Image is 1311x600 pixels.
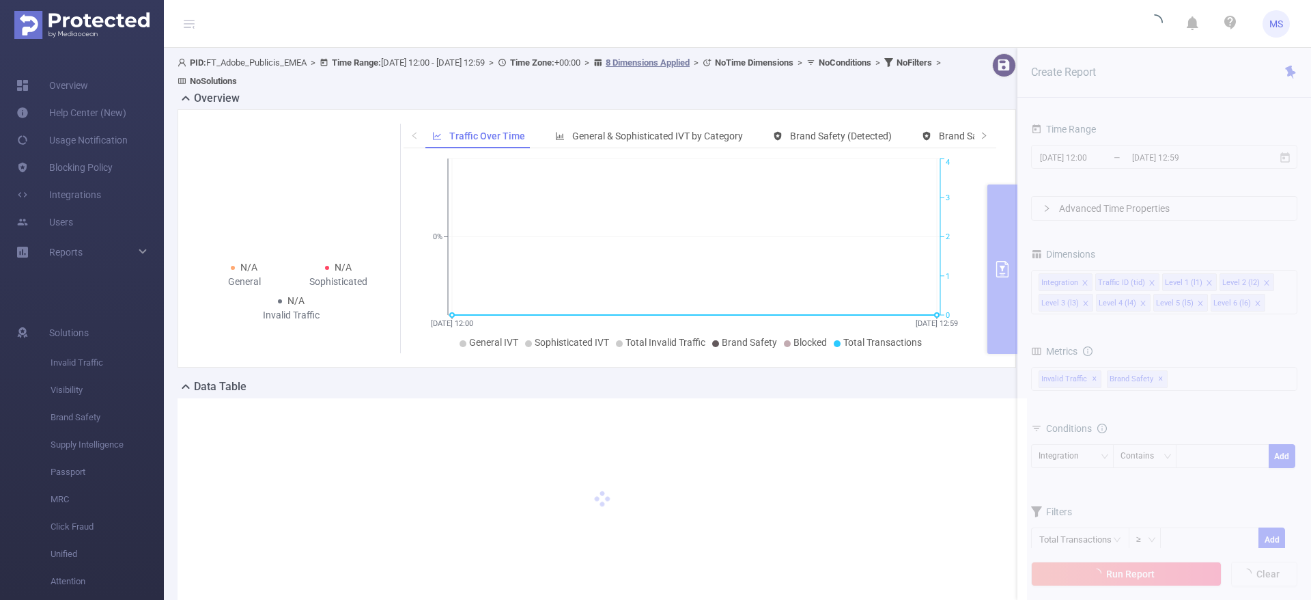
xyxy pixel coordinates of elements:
b: Time Range: [332,57,381,68]
i: icon: left [410,131,419,139]
tspan: [DATE] 12:00 [431,319,473,328]
span: FT_Adobe_Publicis_EMEA [DATE] 12:00 - [DATE] 12:59 +00:00 [178,57,945,86]
i: icon: user [178,58,190,67]
b: No Conditions [819,57,871,68]
span: Brand Safety [51,404,164,431]
span: Brand Safety [722,337,777,348]
span: Blocked [793,337,827,348]
u: 8 Dimensions Applied [606,57,690,68]
i: icon: loading [1146,14,1163,33]
span: Unified [51,541,164,568]
a: Reports [49,238,83,266]
div: Invalid Traffic [244,308,339,323]
span: N/A [287,295,305,306]
div: Sophisticated [292,275,386,289]
span: MS [1269,10,1283,38]
b: PID: [190,57,206,68]
i: icon: right [980,131,988,139]
span: Invalid Traffic [51,349,164,377]
b: No Time Dimensions [715,57,793,68]
span: Visibility [51,377,164,404]
span: > [932,57,945,68]
i: icon: line-chart [432,131,442,141]
a: Users [16,208,73,236]
i: icon: bar-chart [555,131,565,141]
tspan: 4 [946,159,950,167]
span: Passport [51,459,164,486]
span: Total Invalid Traffic [625,337,705,348]
img: Protected Media [14,11,150,39]
span: > [307,57,320,68]
tspan: 0% [433,233,442,242]
span: N/A [240,262,257,273]
span: Reports [49,247,83,258]
a: Blocking Policy [16,154,113,181]
a: Usage Notification [16,126,128,154]
span: Brand Safety (Blocked) [939,131,1037,141]
span: Total Transactions [843,337,922,348]
span: MRC [51,486,164,513]
span: Attention [51,568,164,595]
span: > [871,57,884,68]
a: Overview [16,72,88,99]
span: Sophisticated IVT [535,337,609,348]
span: > [580,57,593,68]
span: Brand Safety (Detected) [790,131,892,141]
span: General IVT [469,337,518,348]
span: > [793,57,806,68]
a: Integrations [16,181,101,208]
span: N/A [335,262,352,273]
span: Click Fraud [51,513,164,541]
span: Supply Intelligence [51,431,164,459]
h2: Data Table [194,379,246,395]
span: Solutions [49,319,89,346]
span: Traffic Over Time [449,131,525,141]
b: No Filters [897,57,932,68]
span: > [690,57,703,68]
tspan: 3 [946,193,950,202]
div: General [197,275,292,289]
tspan: 1 [946,272,950,281]
tspan: [DATE] 12:59 [916,319,958,328]
tspan: 0 [946,311,950,320]
b: No Solutions [190,76,237,86]
tspan: 2 [946,233,950,242]
span: > [485,57,498,68]
b: Time Zone: [510,57,554,68]
h2: Overview [194,90,240,107]
a: Help Center (New) [16,99,126,126]
span: General & Sophisticated IVT by Category [572,131,743,141]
